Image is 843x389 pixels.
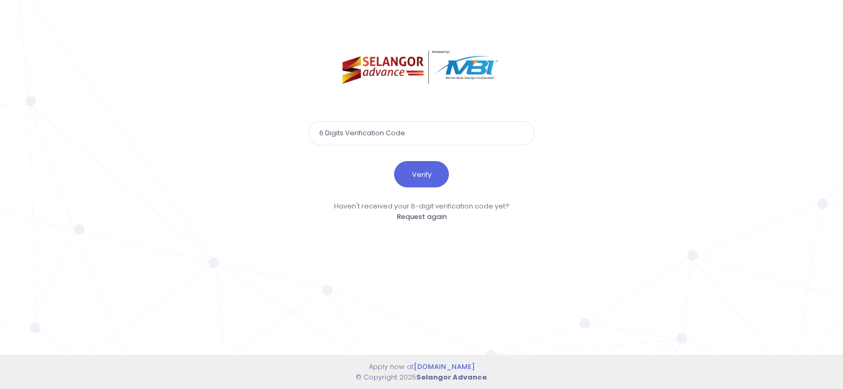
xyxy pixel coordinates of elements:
img: selangor-advance.png [342,51,501,84]
strong: Selangor Advance [416,372,487,382]
input: 6 Digits Verification Code [308,121,535,145]
a: [DOMAIN_NAME] [414,362,475,372]
button: Verify [394,161,449,187]
span: Haven't received your 6-digit verification code yet? [334,201,509,211]
a: Request again [397,212,447,222]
